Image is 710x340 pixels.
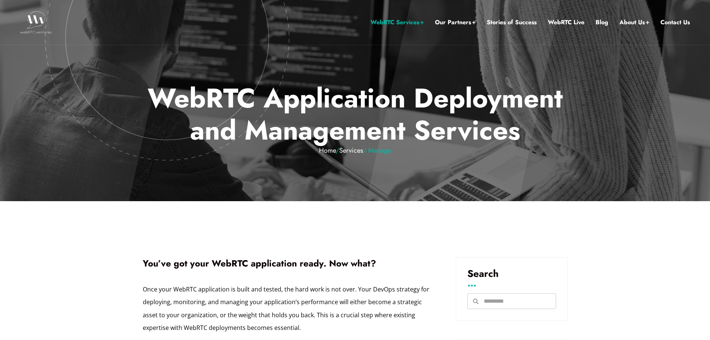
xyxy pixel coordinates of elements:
a: Contact Us [660,18,690,27]
a: Blog [596,18,608,27]
a: Home [319,146,336,155]
h3: ... [467,280,556,286]
h1: You’ve got your WebRTC application ready. Now what? [143,257,433,270]
img: WebRTC.ventures [20,11,52,34]
h1: WebRTC Application Deployment and Management Services [137,82,573,155]
a: Stories of Success [487,18,537,27]
h3: Search [467,269,556,278]
a: Services [339,146,363,155]
a: WebRTC Services [370,18,424,27]
a: Our Partners [435,18,476,27]
a: About Us [619,18,649,27]
a: WebRTC Live [548,18,584,27]
em: / / Manage [137,147,573,155]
